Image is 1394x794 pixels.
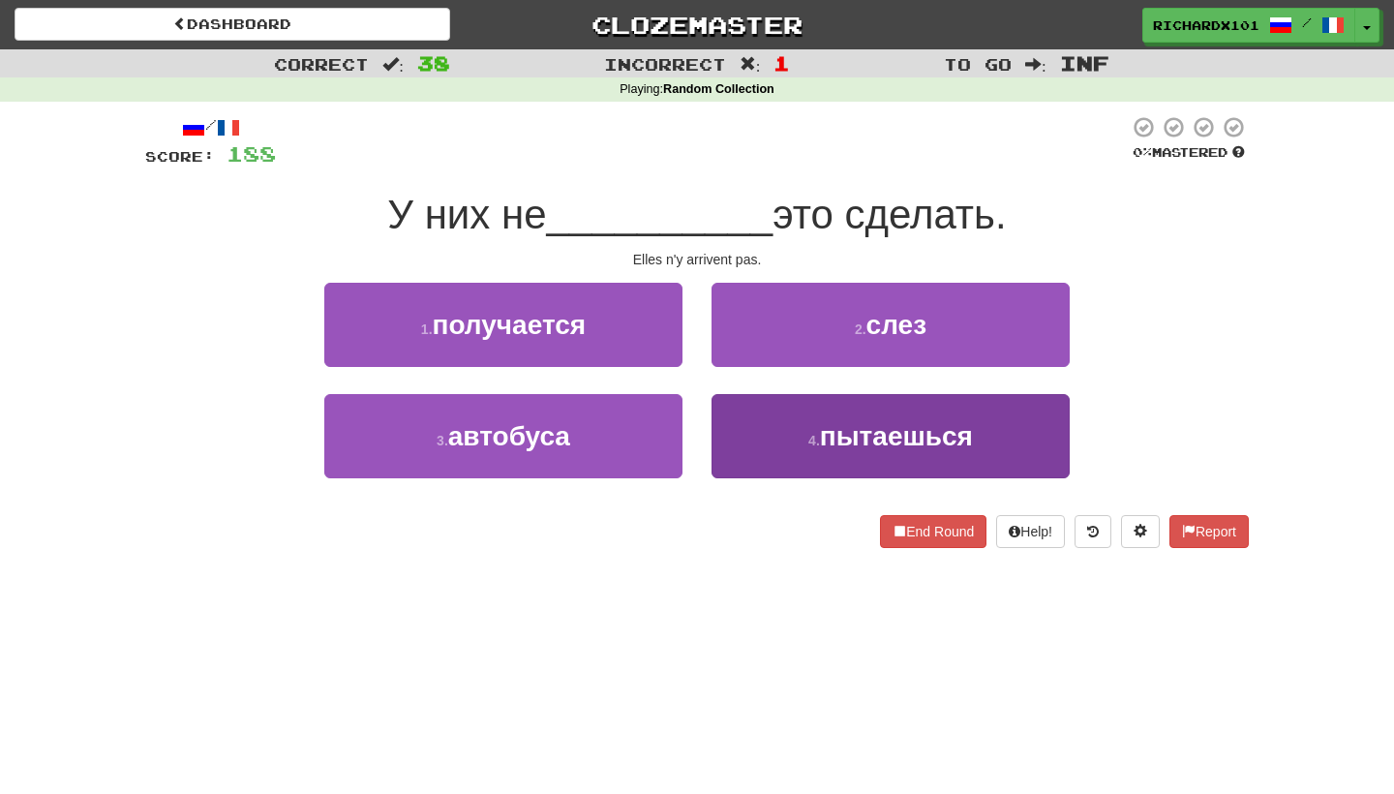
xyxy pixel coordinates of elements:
span: 1 [773,51,790,75]
span: пытаешься [820,421,973,451]
span: У них не [387,192,546,237]
button: Round history (alt+y) [1075,515,1111,548]
span: Incorrect [604,54,726,74]
small: 4 . [808,433,820,448]
button: 1.получается [324,283,682,367]
button: 3.автобуса [324,394,682,478]
span: Correct [274,54,369,74]
span: : [1025,56,1046,73]
button: Report [1169,515,1249,548]
button: Help! [996,515,1065,548]
div: / [145,115,276,139]
span: __________ [547,192,773,237]
span: To go [944,54,1012,74]
span: Score: [145,148,215,165]
span: 38 [417,51,450,75]
div: Mastered [1129,144,1249,162]
span: 0 % [1133,144,1152,160]
span: / [1302,15,1312,29]
a: RichardX101 / [1142,8,1355,43]
span: : [740,56,761,73]
button: End Round [880,515,986,548]
span: автобуса [448,421,570,451]
span: 188 [227,141,276,166]
span: слез [866,310,926,340]
a: Clozemaster [479,8,915,42]
small: 2 . [855,321,866,337]
small: 1 . [421,321,433,337]
div: Elles n'y arrivent pas. [145,250,1249,269]
span: : [382,56,404,73]
span: Inf [1060,51,1109,75]
a: Dashboard [15,8,450,41]
small: 3 . [437,433,448,448]
span: RichardX101 [1153,16,1259,34]
span: получается [433,310,587,340]
button: 2.слез [712,283,1070,367]
strong: Random Collection [663,82,774,96]
button: 4.пытаешься [712,394,1070,478]
span: это сделать. [773,192,1007,237]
